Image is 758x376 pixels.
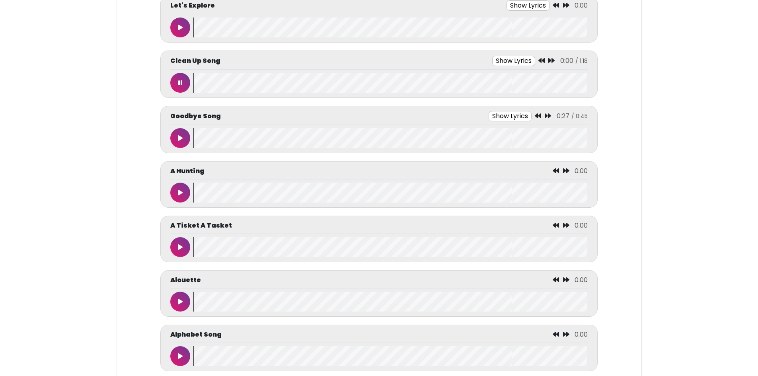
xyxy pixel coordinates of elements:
[492,56,535,66] button: Show Lyrics
[575,221,588,230] span: 0.00
[170,1,215,10] p: Let's Explore
[575,1,588,10] span: 0.00
[170,275,201,285] p: Alouette
[170,56,220,66] p: Clean Up Song
[489,111,532,121] button: Show Lyrics
[507,0,550,11] button: Show Lyrics
[170,166,205,176] p: A Hunting
[170,111,221,121] p: Goodbye Song
[575,166,588,175] span: 0.00
[170,330,222,339] p: Alphabet Song
[575,330,588,339] span: 0.00
[575,275,588,284] span: 0.00
[571,112,588,120] span: / 0:45
[557,111,569,121] span: 0:27
[560,56,573,65] span: 0:00
[575,57,588,65] span: / 1:18
[170,221,232,230] p: A Tisket A Tasket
